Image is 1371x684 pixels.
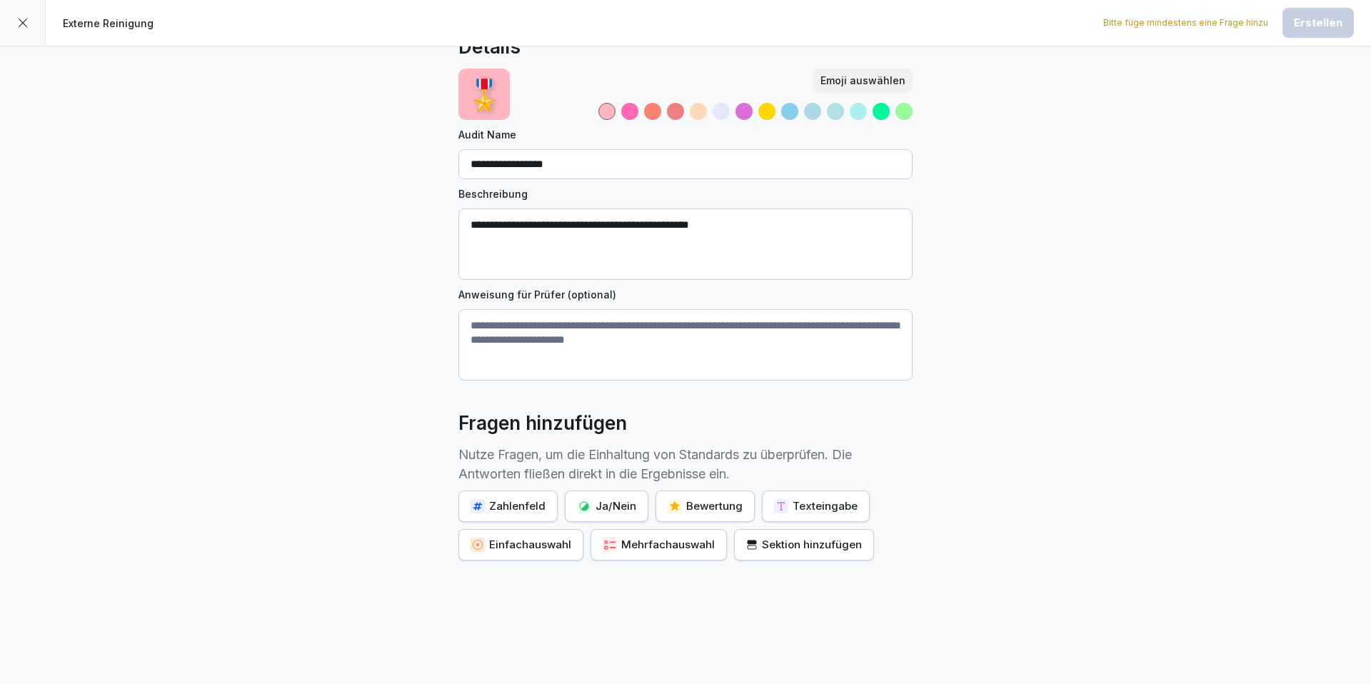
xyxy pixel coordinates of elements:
[63,16,154,31] p: Externe Reinigung
[471,537,571,553] div: Einfachauswahl
[458,127,913,142] label: Audit Name
[820,73,905,89] div: Emoji auswählen
[656,491,755,522] button: Bewertung
[668,498,743,514] div: Bewertung
[1282,8,1354,38] button: Erstellen
[458,33,521,61] h2: Details
[458,186,913,201] label: Beschreibung
[458,287,913,302] label: Anweisung für Prüfer (optional)
[774,498,858,514] div: Texteingabe
[471,498,546,514] div: Zahlenfeld
[734,529,874,560] button: Sektion hinzufügen
[458,529,583,560] button: Einfachauswahl
[813,69,913,93] button: Emoji auswählen
[458,445,913,483] p: Nutze Fragen, um die Einhaltung von Standards zu überprüfen. Die Antworten fließen direkt in die ...
[746,537,862,553] div: Sektion hinzufügen
[762,491,870,522] button: Texteingabe
[466,72,503,117] p: 🎖️
[458,491,558,522] button: Zahlenfeld
[1294,15,1342,31] div: Erstellen
[458,409,627,438] h2: Fragen hinzufügen
[603,537,715,553] div: Mehrfachauswahl
[565,491,648,522] button: Ja/Nein
[1103,16,1268,29] p: Bitte füge mindestens eine Frage hinzu
[591,529,727,560] button: Mehrfachauswahl
[577,498,636,514] div: Ja/Nein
